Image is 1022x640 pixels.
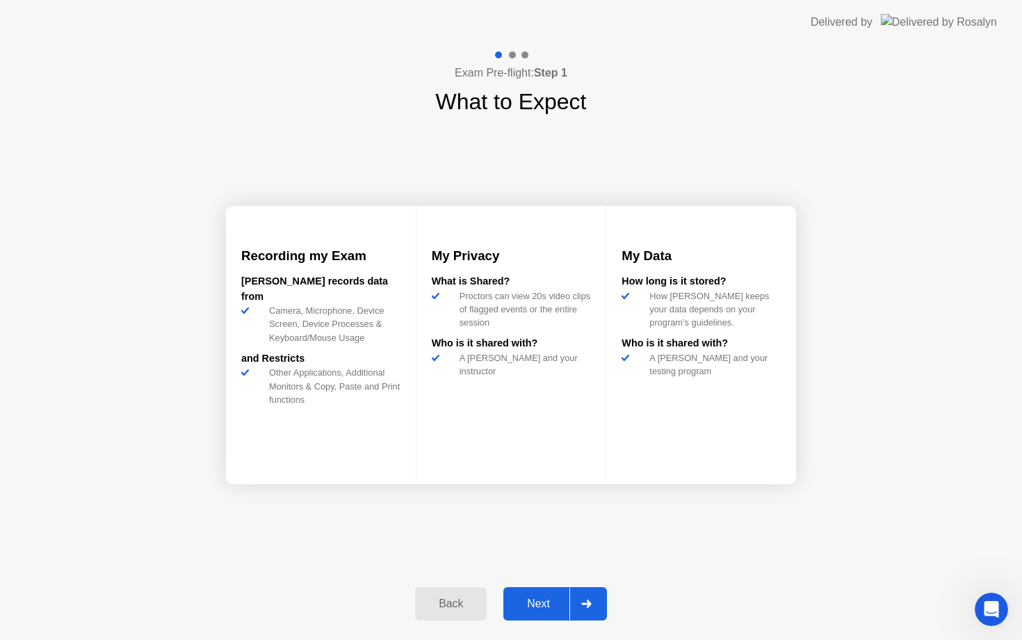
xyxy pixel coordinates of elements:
div: Close [444,6,469,31]
div: [PERSON_NAME] records data from [241,274,400,304]
div: Next [508,598,569,610]
div: What is Shared? [432,274,591,289]
button: Collapse window [418,6,444,32]
h1: What to Expect [436,85,587,118]
button: Next [503,587,607,621]
div: Who is it shared with? [622,336,781,351]
div: Back [419,598,482,610]
h3: My Data [622,246,781,266]
h3: My Privacy [432,246,591,266]
div: A [PERSON_NAME] and your testing program [644,351,781,378]
span: smiley reaction [23,542,35,555]
span: 😃 [23,542,35,555]
div: Who is it shared with? [432,336,591,351]
div: How long is it stored? [622,274,781,289]
div: Camera, Microphone, Device Screen, Device Processes & Keyboard/Mouse Usage [263,304,400,344]
button: Back [415,587,487,621]
img: Delivered by Rosalyn [881,14,997,30]
button: go back [9,6,35,32]
div: How [PERSON_NAME] keeps your data depends on your program’s guidelines. [644,289,781,330]
b: Step 1 [534,67,567,79]
h3: Recording my Exam [241,246,400,266]
span: 😐 [12,542,24,555]
div: Proctors can view 20s video clips of flagged events or the entire session [454,289,591,330]
div: A [PERSON_NAME] and your instructor [454,351,591,378]
iframe: Intercom live chat [975,593,1008,626]
span: neutral face reaction [12,542,24,555]
div: and Restricts [241,351,400,367]
div: Delivered by [811,14,873,31]
div: Other Applications, Additional Monitors & Copy, Paste and Print functions [263,366,400,406]
h4: Exam Pre-flight: [455,65,567,81]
